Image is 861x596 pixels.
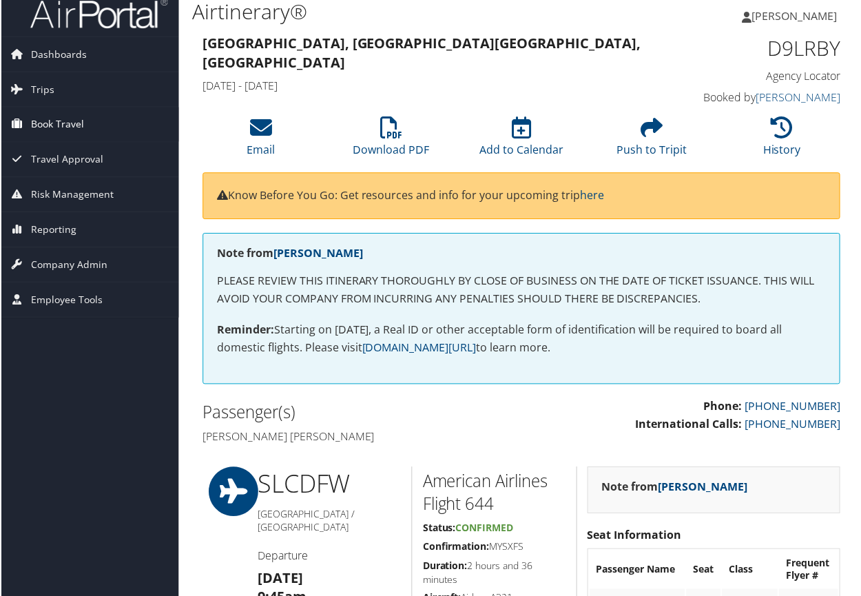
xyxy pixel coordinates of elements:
[30,248,106,282] span: Company Admin
[687,552,721,589] th: Seat
[216,322,273,338] strong: Reminder:
[422,522,455,535] strong: Status:
[658,480,748,495] a: [PERSON_NAME]
[580,188,604,203] a: here
[30,37,85,72] span: Dashboards
[422,560,566,587] h5: 2 hours and 36 minutes
[752,8,838,23] span: [PERSON_NAME]
[697,34,842,63] h1: D9LRBY
[30,283,101,318] span: Employee Tools
[202,78,676,93] h4: [DATE] - [DATE]
[353,125,429,158] a: Download PDF
[602,480,748,495] strong: Note from
[479,125,563,158] a: Add to Calendar
[257,508,402,535] h5: [GEOGRAPHIC_DATA] / [GEOGRAPHIC_DATA]
[422,541,489,554] strong: Confirmation:
[257,570,302,588] strong: [DATE]
[30,143,102,177] span: Travel Approval
[756,90,841,105] a: [PERSON_NAME]
[704,400,743,415] strong: Phone:
[745,418,841,433] a: [PHONE_NUMBER]
[216,322,827,357] p: Starting on [DATE], a Real ID or other acceptable form of identification will be required to boar...
[246,125,274,158] a: Email
[30,107,83,142] span: Book Travel
[723,552,778,589] th: Class
[780,552,839,589] th: Frequent Flyer #
[216,273,827,308] p: PLEASE REVIEW THIS ITINERARY THOROUGHLY BY CLOSE OF BUSINESS ON THE DATE OF TICKET ISSUANCE. THIS...
[455,522,513,535] span: Confirmed
[422,541,566,555] h5: MYSXFS
[745,400,841,415] a: [PHONE_NUMBER]
[590,552,685,589] th: Passenger Name
[202,402,511,425] h2: Passenger(s)
[588,528,682,544] strong: Seat Information
[216,246,362,261] strong: Note from
[764,125,802,158] a: History
[362,340,476,356] a: [DOMAIN_NAME][URL]
[422,560,467,573] strong: Duration:
[257,468,402,502] h1: SLC DFW
[697,68,842,83] h4: Agency Locator
[30,213,75,247] span: Reporting
[697,90,842,105] h4: Booked by
[202,430,511,445] h4: [PERSON_NAME] [PERSON_NAME]
[273,246,362,261] a: [PERSON_NAME]
[216,187,827,205] p: Know Before You Go: Get resources and info for your upcoming trip
[202,34,641,72] strong: [GEOGRAPHIC_DATA], [GEOGRAPHIC_DATA] [GEOGRAPHIC_DATA], [GEOGRAPHIC_DATA]
[257,549,402,564] h4: Departure
[30,72,53,107] span: Trips
[617,125,687,158] a: Push to Tripit
[636,418,743,433] strong: International Calls:
[422,471,566,517] h2: American Airlines Flight 644
[30,178,112,212] span: Risk Management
